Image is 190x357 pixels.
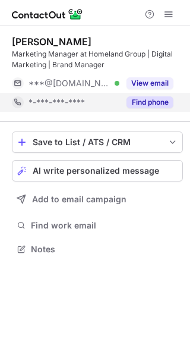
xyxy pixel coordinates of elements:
img: ContactOut v5.3.10 [12,7,83,21]
button: save-profile-one-click [12,131,183,153]
button: Notes [12,241,183,258]
span: Find work email [31,220,178,231]
button: Add to email campaign [12,189,183,210]
div: [PERSON_NAME] [12,36,91,48]
div: Save to List / ATS / CRM [33,137,162,147]
span: AI write personalized message [33,166,159,176]
span: Notes [31,244,178,255]
button: Find work email [12,217,183,234]
div: Marketing Manager at Homeland Group | Digital Marketing | Brand Manager [12,49,183,70]
button: AI write personalized message [12,160,183,181]
button: Reveal Button [126,77,173,89]
span: Add to email campaign [32,195,126,204]
button: Reveal Button [126,96,173,108]
span: ***@[DOMAIN_NAME] [28,78,110,89]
